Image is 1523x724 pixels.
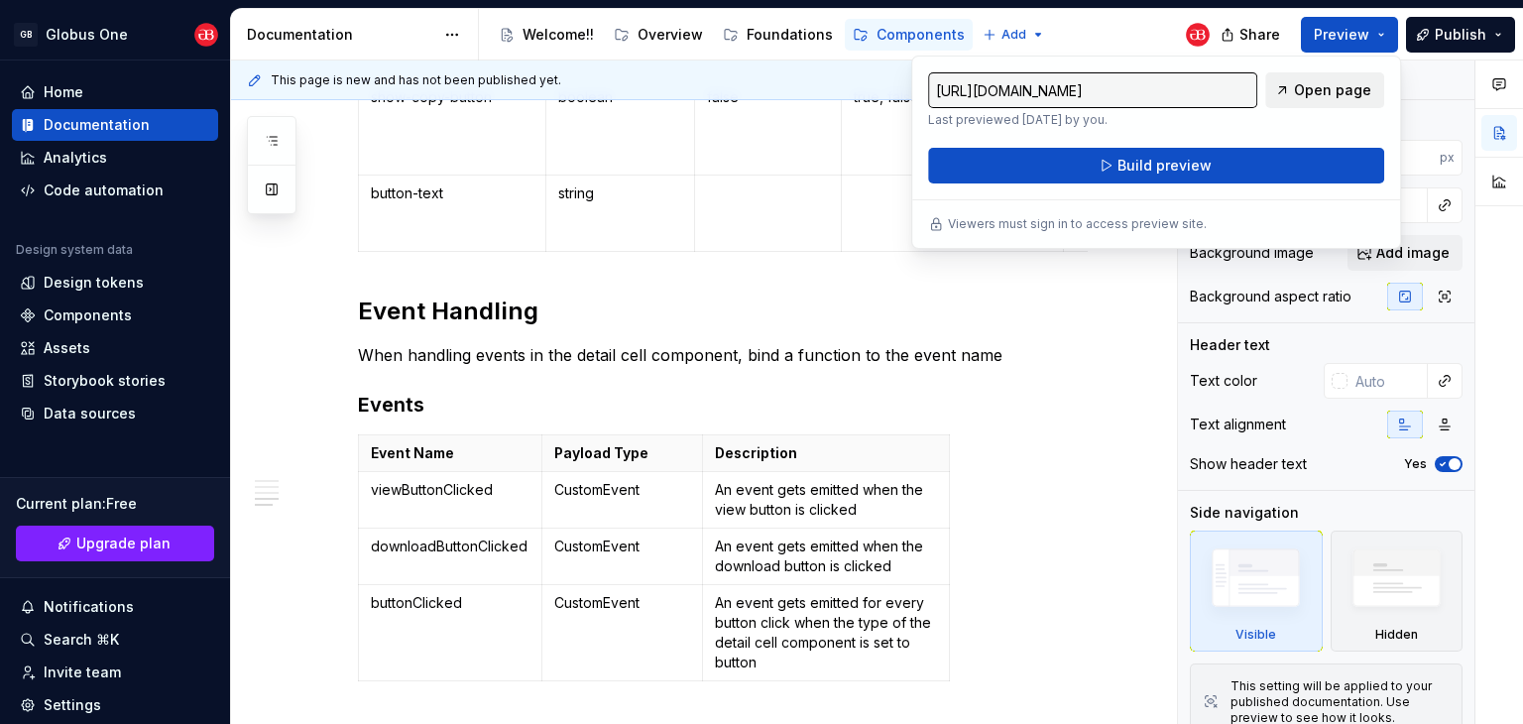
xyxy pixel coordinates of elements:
div: Globus One [46,25,128,45]
a: Code automation [12,175,218,206]
p: Last previewed [DATE] by you. [928,112,1257,128]
p: button-text [371,183,533,203]
div: Notifications [44,597,134,617]
button: Notifications [12,591,218,623]
p: CustomEvent [554,593,691,613]
div: Design tokens [44,273,144,293]
div: Visible [1235,627,1276,643]
h2: Event Handling [358,296,1088,327]
button: Search ⌘K [12,624,218,656]
a: Analytics [12,142,218,174]
div: Documentation [247,25,434,45]
span: Publish [1435,25,1486,45]
p: An event gets emitted for every button click when the type of the detail cell component is set to... [715,593,937,672]
div: Side navigation [1190,503,1299,523]
button: Add [977,21,1051,49]
label: Yes [1404,456,1427,472]
span: Add [1001,27,1026,43]
div: Data sources [44,404,136,423]
a: Welcome!! [491,19,602,51]
button: Share [1211,17,1293,53]
a: Home [12,76,218,108]
div: Components [877,25,965,45]
a: Components [845,19,973,51]
p: CustomEvent [554,480,691,500]
input: Auto [1363,140,1440,176]
a: Design tokens [12,267,218,299]
a: Data sources [12,398,218,429]
div: Settings [44,695,101,715]
a: Overview [606,19,711,51]
div: Design system data [16,242,133,258]
p: When handling events in the detail cell component, bind a function to the event name [358,343,1088,367]
div: Code automation [44,181,164,200]
div: GB [14,23,38,47]
div: Assets [44,338,90,358]
p: Payload Type [554,443,691,463]
button: Publish [1406,17,1515,53]
div: Visible [1190,531,1323,652]
button: Add image [1347,235,1463,271]
span: Open page [1294,80,1371,100]
a: Documentation [12,109,218,141]
span: This page is new and has not been published yet. [271,72,561,88]
span: Build preview [1117,156,1212,176]
a: Assets [12,332,218,364]
span: Share [1239,25,1280,45]
div: Background aspect ratio [1190,287,1351,306]
p: Event Name [371,443,529,463]
div: Current plan : Free [16,494,214,514]
button: Upgrade plan [16,526,214,561]
p: Description [715,443,937,463]
p: px [1440,150,1455,166]
button: Build preview [928,148,1384,183]
a: Invite team [12,657,218,688]
p: string [558,183,682,203]
p: Viewers must sign in to access preview site. [948,216,1207,232]
div: Text alignment [1190,415,1286,434]
div: Page tree [491,15,973,55]
span: Preview [1314,25,1369,45]
img: Globus Bank UX Team [194,23,218,47]
div: Components [44,305,132,325]
div: Overview [638,25,703,45]
p: An event gets emitted when the view button is clicked [715,480,937,520]
div: Analytics [44,148,107,168]
h3: Events [358,391,1088,419]
div: Hidden [1331,531,1464,652]
div: Welcome!! [523,25,594,45]
div: Foundations [747,25,833,45]
div: Documentation [44,115,150,135]
p: buttonClicked [371,593,529,613]
div: Home [44,82,83,102]
a: Storybook stories [12,365,218,397]
a: Foundations [715,19,841,51]
a: Settings [12,689,218,721]
div: Invite team [44,663,121,682]
div: Storybook stories [44,371,166,391]
p: CustomEvent [554,537,691,556]
div: Show header text [1190,454,1307,474]
div: Hidden [1375,627,1418,643]
div: Text color [1190,371,1257,391]
div: Background image [1190,243,1314,263]
span: Upgrade plan [76,534,171,553]
input: Auto [1347,363,1428,399]
p: viewButtonClicked [371,480,529,500]
div: Search ⌘K [44,630,119,650]
button: GBGlobus OneGlobus Bank UX Team [4,13,226,56]
div: Header text [1190,335,1270,355]
p: An event gets emitted when the download button is clicked [715,537,937,576]
button: Preview [1301,17,1398,53]
a: Components [12,300,218,331]
img: Globus Bank UX Team [1186,23,1210,47]
p: downloadButtonClicked [371,537,529,556]
a: Open page [1265,72,1384,108]
span: Add image [1376,243,1450,263]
